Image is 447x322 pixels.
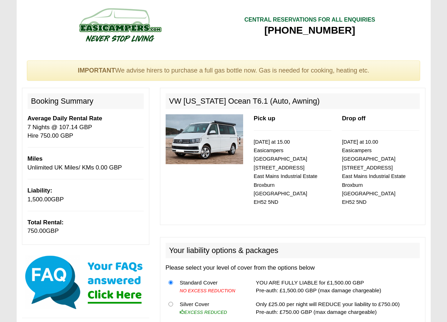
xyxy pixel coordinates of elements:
[28,115,102,122] b: Average Daily Rental Rate
[166,93,420,109] h2: VW [US_STATE] Ocean T6.1 (Auto, Awning)
[166,243,420,258] h2: Your liability options & packages
[244,24,375,37] div: [PHONE_NUMBER]
[253,276,420,298] td: YOU ARE FULLY LIABLE for £1,500.00 GBP Pre-auth: £1,500.00 GBP (max damage chargeable)
[244,16,375,24] div: CENTRAL RESERVATIONS FOR ALL ENQUIRIES
[254,115,275,122] b: Pick up
[342,139,406,205] small: [DATE] at 10.00 Easicampers [GEOGRAPHIC_DATA] [STREET_ADDRESS] East Mains Industrial Estate Broxb...
[28,155,43,162] b: Miles
[28,219,64,226] b: Total Rental:
[253,297,420,319] td: Only £25.00 per night will REDUCE your liability to £750.00) Pre-auth: £750.00 GBP (max damage ch...
[254,139,317,205] small: [DATE] at 15.00 Easicampers [GEOGRAPHIC_DATA] [STREET_ADDRESS] East Mains Industrial Estate Broxb...
[28,228,46,234] span: 750.00
[28,114,144,140] p: 7 Nights @ 107.14 GBP Hire 750.00 GBP
[177,297,245,319] td: Silver Cover
[28,93,144,109] h2: Booking Summary
[180,288,235,293] i: NO EXCESS REDUCTION
[28,186,144,204] p: GBP
[53,5,187,44] img: campers-checkout-logo.png
[28,218,144,236] p: GBP
[180,310,227,315] i: EXCESS REDUCED
[166,264,420,272] p: Please select your level of cover from the options below
[28,196,51,203] span: 1,500.00
[78,67,115,74] strong: IMPORTANT
[27,61,420,81] div: We advise hirers to purchase a full gas bottle now. Gas is needed for cooking, heating etc.
[28,155,144,172] p: Unlimited UK Miles/ KMs 0.00 GBP
[166,114,243,164] img: 315.jpg
[177,276,245,298] td: Standard Cover
[22,254,149,311] img: Click here for our most common FAQs
[342,115,365,122] b: Drop off
[28,187,52,194] b: Liability:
